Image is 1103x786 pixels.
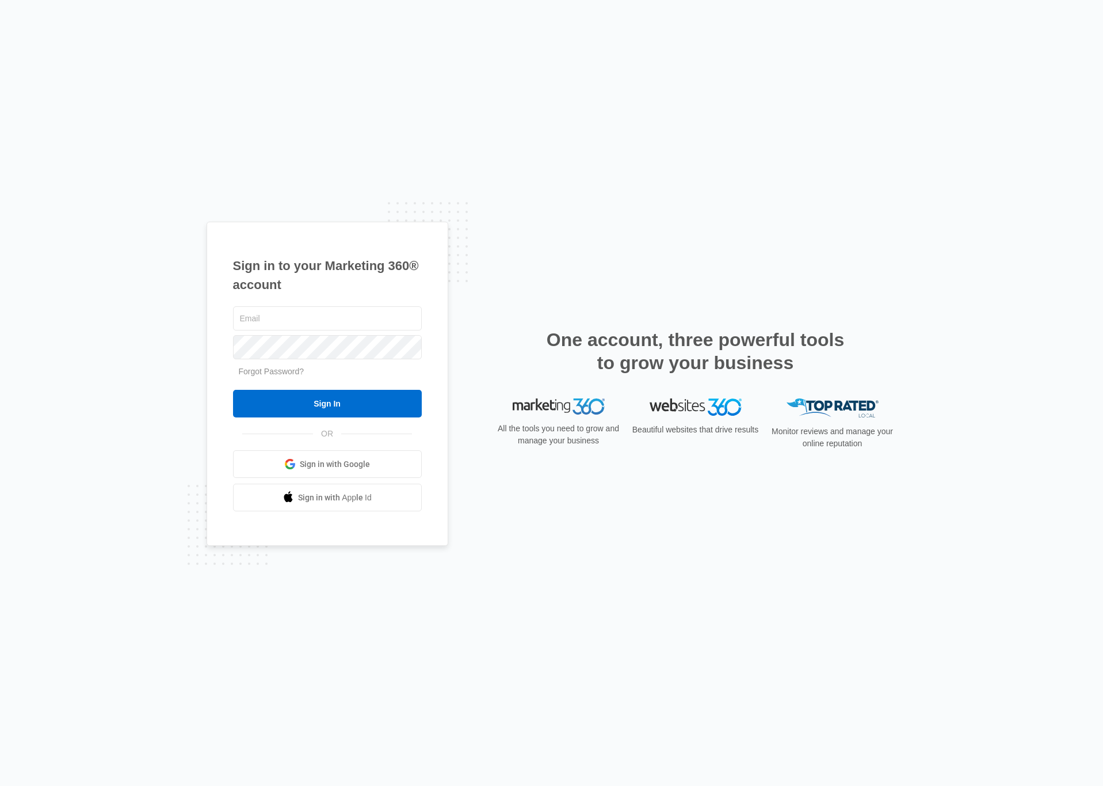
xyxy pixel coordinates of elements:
a: Sign in with Apple Id [233,484,422,511]
h1: Sign in to your Marketing 360® account [233,256,422,294]
h2: One account, three powerful tools to grow your business [543,328,848,374]
a: Sign in with Google [233,450,422,478]
img: Marketing 360 [513,398,605,415]
p: All the tools you need to grow and manage your business [494,423,623,447]
a: Forgot Password? [239,367,304,376]
span: Sign in with Google [300,458,370,470]
p: Beautiful websites that drive results [631,424,760,436]
span: Sign in with Apple Id [298,492,372,504]
img: Top Rated Local [787,398,879,417]
input: Email [233,306,422,331]
img: Websites 360 [650,398,742,415]
input: Sign In [233,390,422,417]
span: OR [313,428,341,440]
p: Monitor reviews and manage your online reputation [768,426,897,450]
